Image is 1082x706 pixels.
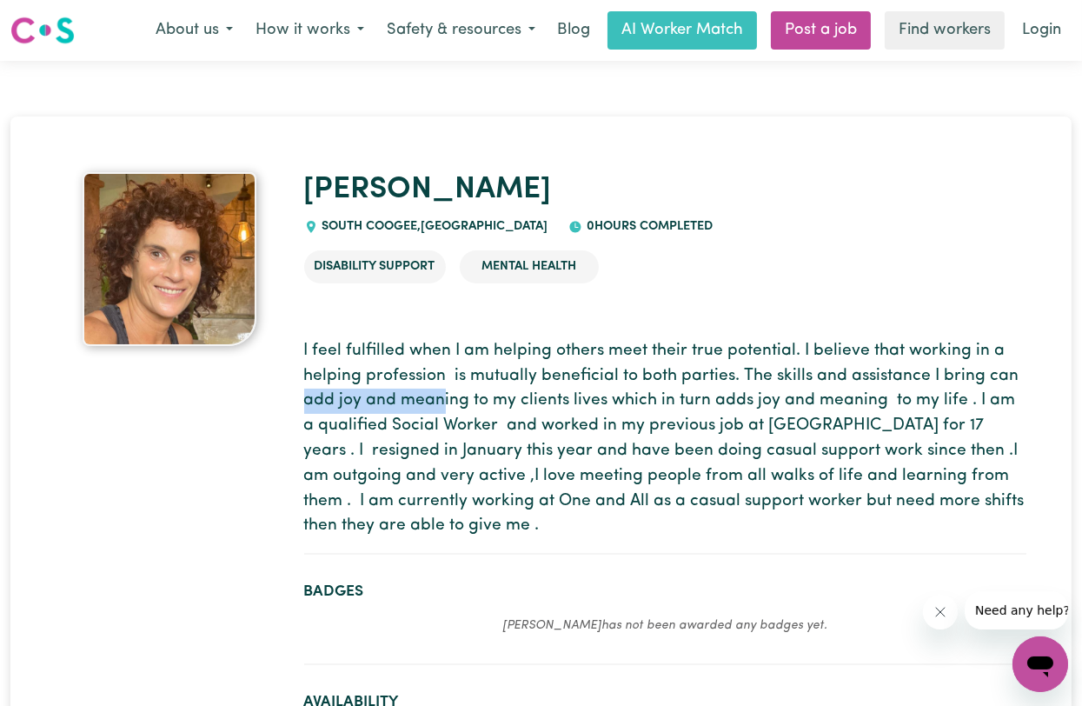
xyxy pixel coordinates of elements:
[10,10,75,50] a: Careseekers logo
[318,220,548,233] span: SOUTH COOGEE , [GEOGRAPHIC_DATA]
[1012,636,1068,692] iframe: Button to launch messaging window
[56,172,283,346] a: Belinda's profile picture'
[304,175,552,205] a: [PERSON_NAME]
[244,12,375,49] button: How it works
[771,11,871,50] a: Post a job
[10,12,105,26] span: Need any help?
[304,339,1026,539] p: I feel fulfilled when I am helping others meet their true potential. I believe that working in a ...
[607,11,757,50] a: AI Worker Match
[83,172,256,346] img: Belinda
[547,11,601,50] a: Blog
[304,583,1026,601] h2: Badges
[502,619,827,632] em: [PERSON_NAME] has not been awarded any badges yet.
[1012,11,1072,50] a: Login
[10,15,75,46] img: Careseekers logo
[965,591,1068,629] iframe: Message from company
[582,220,713,233] span: 0 hours completed
[144,12,244,49] button: About us
[375,12,547,49] button: Safety & resources
[885,11,1005,50] a: Find workers
[304,250,446,283] li: Disability Support
[923,595,958,629] iframe: Close message
[460,250,599,283] li: Mental Health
